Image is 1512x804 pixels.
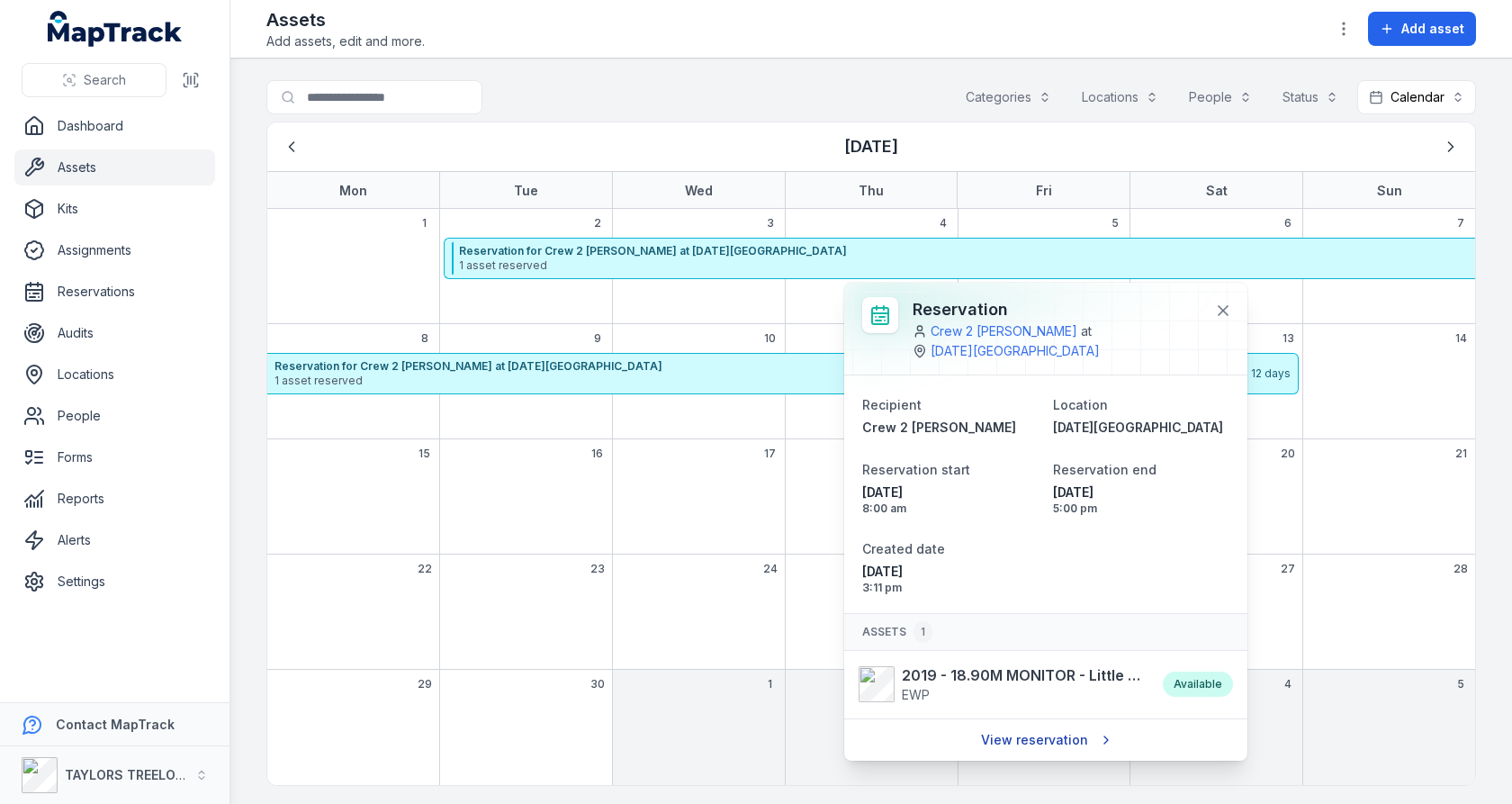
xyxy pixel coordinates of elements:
[862,483,1039,516] time: 02/09/2025, 8:00:00 am
[267,122,1475,785] div: September 2025
[913,297,1201,322] h3: Reservation
[421,331,428,346] span: 8
[859,664,1145,704] a: 2019 - 18.90M MONITOR - Little red EWPEWP
[1053,483,1229,501] span: [DATE]
[274,359,1249,374] strong: Reservation for Crew 2 [PERSON_NAME] at [DATE][GEOGRAPHIC_DATA]
[1357,80,1476,114] button: Calendar
[862,462,970,477] span: Reservation start
[931,342,1100,360] a: [DATE][GEOGRAPHIC_DATA]
[84,71,126,89] span: Search
[1053,483,1229,516] time: 13/09/2025, 5:00:00 pm
[14,232,215,268] a: Assignments
[14,191,215,227] a: Kits
[1455,447,1467,461] span: 21
[969,723,1121,757] a: View reservation
[514,183,538,198] strong: Tue
[1434,130,1468,164] button: Next
[422,216,427,230] span: 1
[1455,331,1467,346] span: 14
[590,562,605,576] span: 23
[862,563,1039,581] span: [DATE]
[14,398,215,434] a: People
[764,447,776,461] span: 17
[14,149,215,185] a: Assets
[862,581,1039,595] span: 3:11 pm
[1453,562,1468,576] span: 28
[913,621,932,643] div: 1
[685,183,713,198] strong: Wed
[767,216,774,230] span: 3
[862,621,932,643] span: Assets
[1284,677,1291,691] span: 4
[591,447,603,461] span: 16
[594,331,601,346] span: 9
[418,562,432,576] span: 22
[267,353,1299,394] button: Reservation for Crew 2 [PERSON_NAME] at [DATE][GEOGRAPHIC_DATA]1 asset reserved12 days
[1281,447,1295,461] span: 20
[22,63,166,97] button: Search
[1070,80,1170,114] button: Locations
[418,447,430,461] span: 15
[1053,420,1223,435] span: [DATE][GEOGRAPHIC_DATA]
[590,677,605,691] span: 30
[1053,462,1156,477] span: Reservation end
[14,481,215,517] a: Reports
[1282,331,1294,346] span: 13
[1053,397,1108,412] span: Location
[274,374,1249,388] span: 1 asset reserved
[1111,216,1119,230] span: 5
[14,108,215,144] a: Dashboard
[931,322,1077,340] a: Crew 2 [PERSON_NAME]
[862,541,945,556] span: Created date
[14,274,215,310] a: Reservations
[859,183,884,198] strong: Thu
[56,717,175,732] strong: Contact MapTrack
[862,397,922,412] span: Recipient
[954,80,1063,114] button: Categories
[14,357,215,393] a: Locations
[940,216,947,230] span: 4
[339,183,367,198] strong: Mon
[1284,216,1291,230] span: 6
[1401,20,1464,38] span: Add asset
[902,664,1145,686] strong: 2019 - 18.90M MONITOR - Little red EWP
[1206,183,1228,198] strong: Sat
[1457,216,1464,230] span: 7
[14,439,215,475] a: Forms
[14,522,215,558] a: Alerts
[862,563,1039,595] time: 28/08/2025, 3:11:56 pm
[266,7,425,32] h2: Assets
[1457,677,1464,691] span: 5
[1177,80,1264,114] button: People
[14,564,215,600] a: Settings
[418,677,432,691] span: 29
[1163,672,1233,697] div: Available
[763,562,778,576] span: 24
[14,315,215,351] a: Audits
[1377,183,1402,198] strong: Sun
[764,331,776,346] span: 10
[862,483,1039,501] span: [DATE]
[862,501,1039,516] span: 8:00 am
[768,677,772,691] span: 1
[1281,562,1295,576] span: 27
[1368,12,1476,46] button: Add asset
[1053,419,1229,437] a: [DATE][GEOGRAPHIC_DATA]
[594,216,601,230] span: 2
[1081,322,1092,340] span: at
[274,130,309,164] button: Previous
[1271,80,1350,114] button: Status
[862,419,1039,437] a: Crew 2 [PERSON_NAME]
[1036,183,1052,198] strong: Fri
[48,11,183,47] a: MapTrack
[266,32,425,50] span: Add assets, edit and more.
[844,134,898,159] h3: [DATE]
[1053,501,1229,516] span: 5:00 pm
[65,767,215,782] strong: TAYLORS TREELOPPING
[902,687,930,702] span: EWP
